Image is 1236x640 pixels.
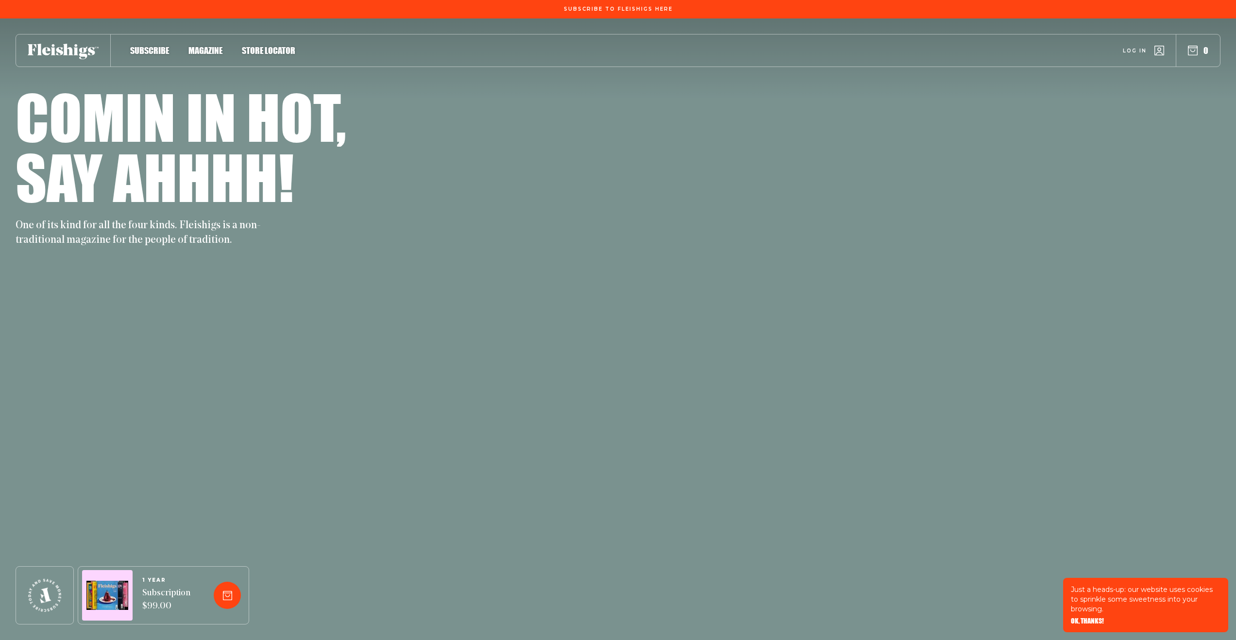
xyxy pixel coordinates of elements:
[130,44,169,57] a: Subscribe
[1123,47,1147,54] span: Log in
[1071,618,1104,624] button: OK, THANKS!
[188,44,222,57] a: Magazine
[242,45,295,56] span: Store locator
[1188,45,1208,56] button: 0
[1071,585,1220,614] p: Just a heads-up: our website uses cookies to sprinkle some sweetness into your browsing.
[564,6,673,12] span: Subscribe To Fleishigs Here
[16,86,346,147] h1: Comin in hot,
[562,6,675,11] a: Subscribe To Fleishigs Here
[86,581,128,610] img: Magazines image
[1123,46,1164,55] a: Log in
[242,44,295,57] a: Store locator
[16,147,294,207] h1: Say ahhhh!
[142,587,190,613] span: Subscription $99.00
[142,577,190,613] a: 1 YEARSubscription $99.00
[16,219,268,248] p: One of its kind for all the four kinds. Fleishigs is a non-traditional magazine for the people of...
[188,45,222,56] span: Magazine
[130,45,169,56] span: Subscribe
[142,577,190,583] span: 1 YEAR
